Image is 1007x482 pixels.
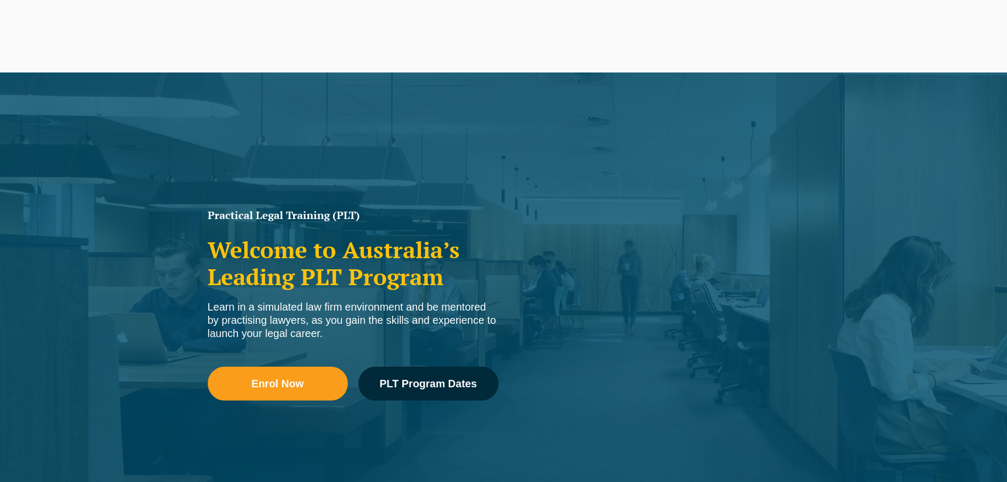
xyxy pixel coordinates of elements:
h2: Welcome to Australia’s Leading PLT Program [208,237,498,290]
span: PLT Program Dates [380,378,477,389]
h1: Practical Legal Training (PLT) [208,210,498,221]
a: PLT Program Dates [358,367,498,401]
span: Enrol Now [252,378,304,389]
div: Learn in a simulated law firm environment and be mentored by practising lawyers, as you gain the ... [208,301,498,340]
a: Enrol Now [208,367,348,401]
